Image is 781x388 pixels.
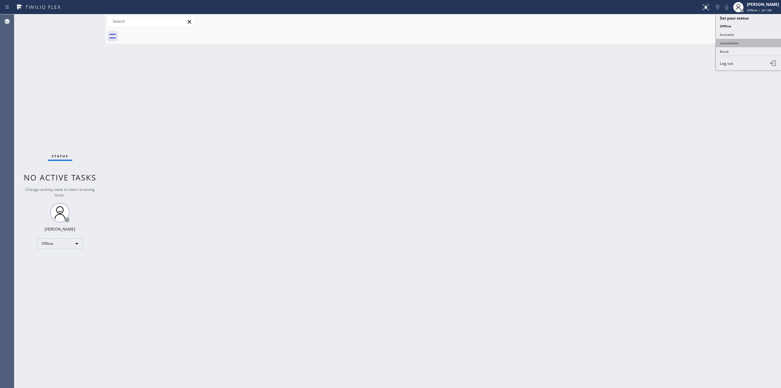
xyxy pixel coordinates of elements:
[45,226,75,232] div: [PERSON_NAME]
[25,187,95,198] span: Change activity state to start receiving tasks.
[722,3,731,12] button: Mute
[24,172,96,183] span: No active tasks
[747,2,779,7] div: [PERSON_NAME]
[37,238,83,249] div: Offline
[747,8,772,12] span: Offline | 2d 14h
[52,154,68,158] span: Status
[108,16,195,27] input: Search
